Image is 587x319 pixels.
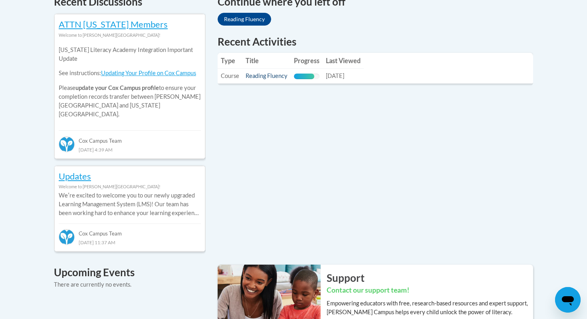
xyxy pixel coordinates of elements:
th: Progress [291,53,323,69]
p: Weʹre excited to welcome you to our newly upgraded Learning Management System (LMS)! Our team has... [59,191,201,217]
div: [DATE] 4:39 AM [59,145,201,154]
a: Updating Your Profile on Cox Campus [101,70,196,76]
div: [DATE] 11:37 AM [59,238,201,247]
div: Welcome to [PERSON_NAME][GEOGRAPHIC_DATA]! [59,182,201,191]
th: Last Viewed [323,53,364,69]
iframe: Button to launch messaging window [555,287,581,313]
a: Reading Fluency [218,13,271,26]
div: Welcome to [PERSON_NAME][GEOGRAPHIC_DATA]! [59,31,201,40]
b: update your Cox Campus profile [75,84,159,91]
h1: Recent Activities [218,34,533,49]
a: ATTN [US_STATE] Members [59,19,168,30]
p: [US_STATE] Literacy Academy Integration Important Update [59,46,201,63]
span: There are currently no events. [54,281,131,288]
span: [DATE] [326,72,344,79]
span: Course [221,72,239,79]
h4: Upcoming Events [54,265,206,280]
h3: Contact our support team! [327,285,533,295]
h2: Support [327,271,533,285]
th: Title [242,53,291,69]
div: Please to ensure your completion records transfer between [PERSON_NAME][GEOGRAPHIC_DATA] and [US_... [59,40,201,125]
p: See instructions: [59,69,201,78]
a: Reading Fluency [246,72,288,79]
img: Cox Campus Team [59,136,75,152]
p: Empowering educators with free, research-based resources and expert support, [PERSON_NAME] Campus... [327,299,533,317]
a: Updates [59,171,91,181]
div: Cox Campus Team [59,223,201,238]
th: Type [218,53,242,69]
div: Progress, % [294,74,314,79]
img: Cox Campus Team [59,229,75,245]
div: Cox Campus Team [59,130,201,145]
